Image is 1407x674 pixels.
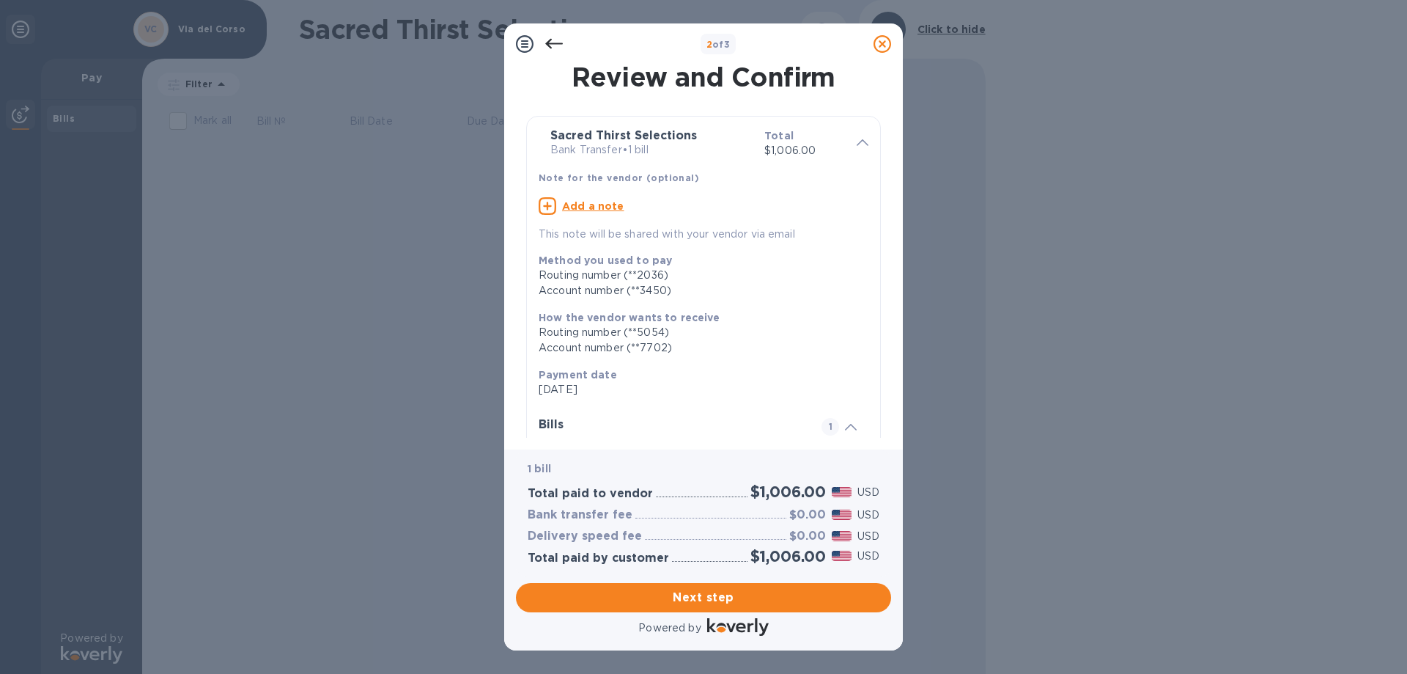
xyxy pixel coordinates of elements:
p: $1,006.00 [764,143,845,158]
img: USD [832,551,852,561]
h3: $0.00 [789,508,826,522]
p: USD [857,549,879,564]
div: Sacred Thirst SelectionsBank Transfer•1 billTotal$1,006.00Note for the vendor (optional)Add a not... [539,128,868,242]
b: 1 bill [528,463,551,475]
u: Add a note [562,200,624,212]
div: Account number (**3450) [539,283,857,298]
img: Logo [707,618,769,636]
p: Powered by [638,620,701,636]
h1: Review and Confirm [523,62,884,92]
span: Next step [528,589,879,607]
b: How the vendor wants to receive [539,312,720,323]
span: 1 [821,418,839,436]
b: Method you used to pay [539,254,672,266]
p: USD [857,508,879,523]
h3: Bills [539,418,804,432]
b: Note for the vendor (optional) [539,172,699,183]
h2: $1,006.00 [750,483,826,501]
span: 2 [706,39,712,50]
p: Bank Transfer • 1 bill [550,142,753,158]
div: Routing number (**2036) [539,268,857,283]
img: USD [832,510,852,520]
b: of 3 [706,39,731,50]
h3: Total paid to vendor [528,487,653,501]
b: Payment date [539,369,617,381]
p: This note will be shared with your vendor via email [539,227,868,242]
div: Routing number (**5054) [539,325,857,340]
b: Sacred Thirst Selections [550,128,697,142]
p: USD [857,529,879,544]
b: Total [764,130,794,142]
p: [DATE] [539,382,857,398]
h3: Delivery speed fee [528,530,642,543]
h3: Bank transfer fee [528,508,632,522]
div: Account number (**7702) [539,340,857,356]
button: Next step [516,583,891,612]
img: USD [832,487,852,497]
p: USD [857,485,879,500]
img: USD [832,531,852,541]
h2: $1,006.00 [750,547,826,565]
h3: Total paid by customer [528,552,669,565]
h3: $0.00 [789,530,826,543]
